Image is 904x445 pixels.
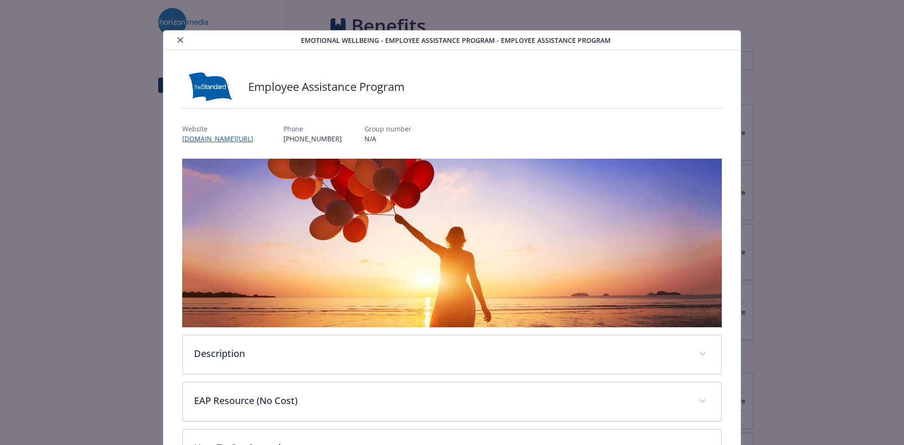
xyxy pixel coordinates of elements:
span: Emotional Wellbeing - Employee Assistance Program - Employee Assistance Program [301,35,611,45]
div: Description [183,335,722,374]
a: [DOMAIN_NAME][URL] [182,134,261,143]
p: EAP Resource (No Cost) [194,394,688,408]
div: EAP Resource (No Cost) [183,382,722,421]
img: Standard Insurance Company [182,73,239,101]
p: [PHONE_NUMBER] [283,134,342,144]
button: close [175,34,186,46]
p: N/A [364,134,412,144]
p: Description [194,347,688,361]
p: Website [182,124,261,134]
h2: Employee Assistance Program [248,79,404,95]
img: banner [182,159,722,327]
p: Group number [364,124,412,134]
p: Phone [283,124,342,134]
